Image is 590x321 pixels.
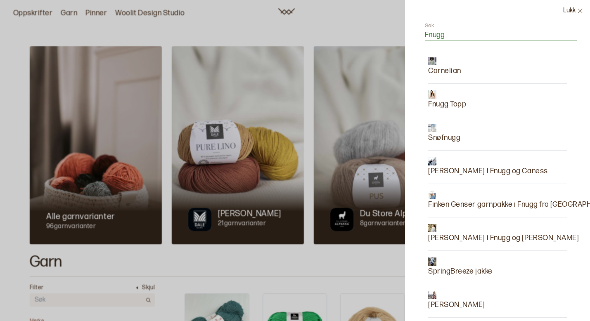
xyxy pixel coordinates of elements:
[425,22,437,29] label: Søk...
[428,257,493,277] a: SpringBreeze jakkeSpringBreeze jakke
[428,57,461,77] a: CarnelianCarnelian
[428,99,466,110] p: Fnugg Topp
[428,132,460,144] p: Snøfnugg
[428,90,436,99] img: Fnugg Topp
[428,257,436,266] img: SpringBreeze jakke
[428,124,460,144] a: SnøfnuggSnøfnugg
[428,124,436,132] img: Snøfnugg
[428,291,436,299] img: Nikka Genser
[428,157,436,165] img: Carly Genser i Fnugg og Caness
[428,65,461,77] p: Carnelian
[428,165,548,177] p: [PERSON_NAME] i Fnugg og Caness
[428,90,466,110] a: Fnugg ToppFnugg Topp
[428,291,485,311] a: Nikka Genser[PERSON_NAME]
[428,224,579,244] a: Carly Barnegenser i Fnugg og Caness[PERSON_NAME] i Fnugg og [PERSON_NAME]
[428,224,436,232] img: Carly Barnegenser i Fnugg og Caness
[428,157,548,177] a: Carly Genser i Fnugg og Caness[PERSON_NAME] i Fnugg og Caness
[428,266,493,277] p: SpringBreeze jakke
[428,299,485,311] p: [PERSON_NAME]
[428,57,436,65] img: Carnelian
[428,232,579,244] p: [PERSON_NAME] i Fnugg og [PERSON_NAME]
[428,191,436,199] img: Finken Genser garnpakke i Fnugg fra House of Yarn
